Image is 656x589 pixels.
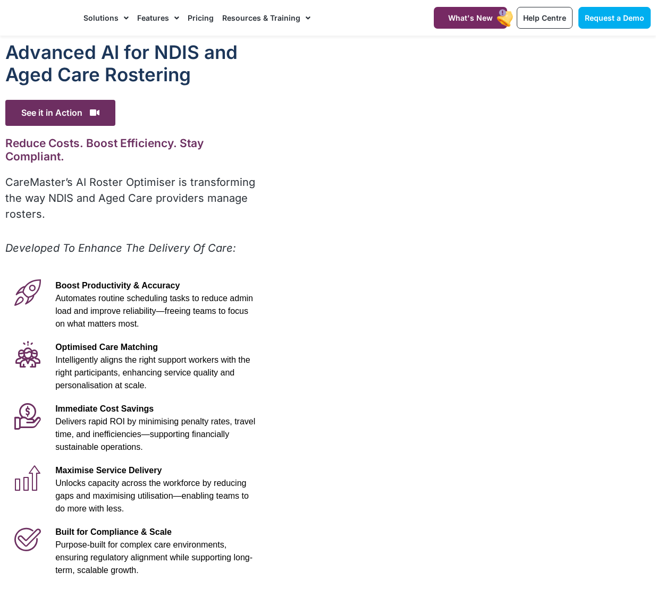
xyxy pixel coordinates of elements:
[5,10,73,25] img: CareMaster Logo
[5,100,115,126] span: See it in Action
[55,466,162,475] span: Maximise Service Delivery
[55,404,154,413] span: Immediate Cost Savings
[5,41,264,86] h1: Advanced Al for NDIS and Aged Care Rostering
[55,343,158,352] span: Optimised Care Matching
[5,136,264,163] h2: Reduce Costs. Boost Efficiency. Stay Compliant.
[55,355,250,390] span: Intelligently aligns the right support workers with the right participants, enhancing service qua...
[517,7,573,29] a: Help Centre
[5,242,236,254] em: Developed To Enhance The Delivery Of Care:
[55,281,180,290] span: Boost Productivity & Accuracy
[55,417,255,451] span: Delivers rapid ROI by minimising penalty rates, travel time, and inefficiencies—supporting financ...
[585,13,644,22] span: Request a Demo
[55,294,253,328] span: Automates routine scheduling tasks to reduce admin load and improve reliability—freeing teams to ...
[55,540,253,575] span: Purpose-built for complex care environments, ensuring regulatory alignment while supporting long-...
[434,7,507,29] a: What's New
[55,479,249,513] span: Unlocks capacity across the workforce by reducing gaps and maximising utilisation—enabling teams ...
[448,13,493,22] span: What's New
[523,13,566,22] span: Help Centre
[55,527,172,536] span: Built for Compliance & Scale
[5,174,264,222] p: CareMaster’s AI Roster Optimiser is transforming the way NDIS and Aged Care providers manage rost...
[578,7,651,29] a: Request a Demo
